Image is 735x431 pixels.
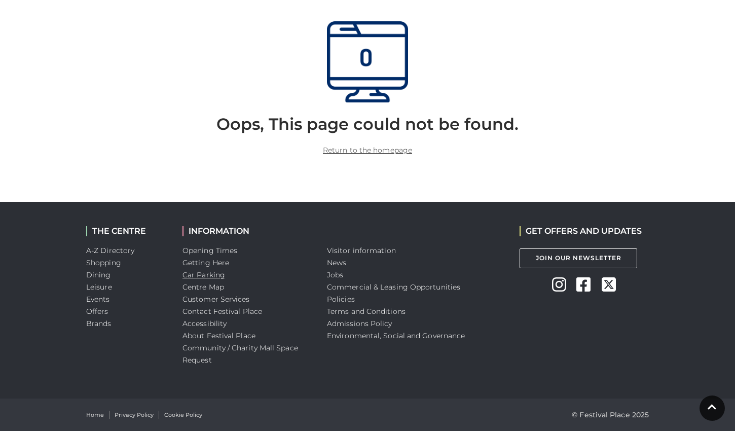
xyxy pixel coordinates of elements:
a: Cookie Policy [164,411,202,419]
h2: Oops, This page could not be found. [94,115,641,134]
a: Events [86,295,110,304]
a: Car Parking [182,270,225,279]
a: Centre Map [182,282,224,292]
a: A-Z Directory [86,246,134,255]
a: Community / Charity Mall Space Request [182,343,298,365]
a: News [327,258,346,267]
a: Contact Festival Place [182,307,262,316]
a: Opening Times [182,246,237,255]
a: Visitor information [327,246,396,255]
a: Offers [86,307,108,316]
a: Policies [327,295,355,304]
h2: INFORMATION [182,226,312,236]
a: About Festival Place [182,331,255,340]
a: Environmental, Social and Governance [327,331,465,340]
img: 404Page.png [327,21,408,102]
a: Commercial & Leasing Opportunities [327,282,460,292]
a: Accessibility [182,319,227,328]
a: Getting Here [182,258,229,267]
a: Jobs [327,270,343,279]
h2: GET OFFERS AND UPDATES [520,226,642,236]
a: Customer Services [182,295,250,304]
a: Leisure [86,282,112,292]
a: Terms and Conditions [327,307,406,316]
a: Admissions Policy [327,319,392,328]
a: Shopping [86,258,121,267]
h2: THE CENTRE [86,226,167,236]
p: © Festival Place 2025 [572,409,649,421]
a: Join Our Newsletter [520,248,637,268]
a: Privacy Policy [115,411,154,419]
a: Brands [86,319,112,328]
a: Return to the homepage [323,146,412,155]
a: Home [86,411,104,419]
a: Dining [86,270,111,279]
